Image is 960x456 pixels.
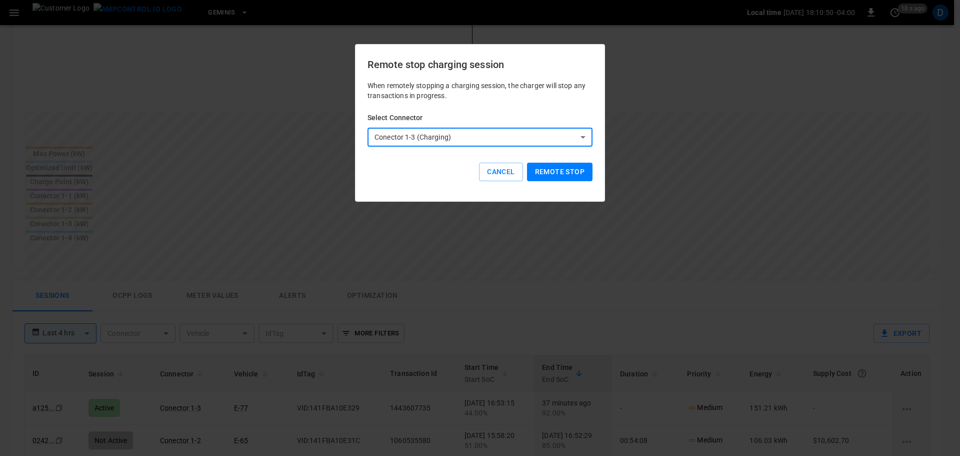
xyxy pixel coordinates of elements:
[527,163,592,181] button: Remote stop
[479,163,522,181] button: Cancel
[367,128,592,147] div: Conector 1-3 (Charging)
[367,81,592,101] p: When remotely stopping a charging session, the charger will stop any transactions in progress.
[367,113,592,124] h6: Select Connector
[367,57,592,73] h6: Remote stop charging session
